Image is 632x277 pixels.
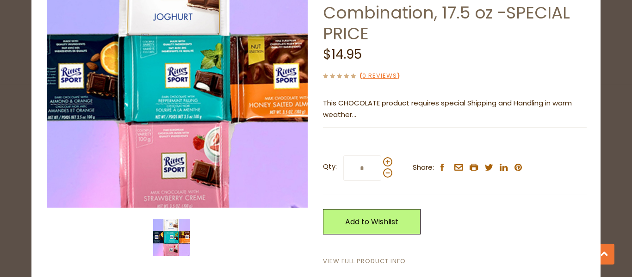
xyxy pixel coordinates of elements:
[343,155,381,181] input: Qty:
[323,98,587,121] p: This CHOCOLATE product requires special Shipping and Handling in warm weather
[323,45,362,63] span: $14.95
[413,162,434,173] span: Share:
[323,257,406,266] a: View Full Product Info
[323,161,337,172] strong: Qty:
[359,71,400,80] span: ( )
[323,209,421,234] a: Add to Wishlist
[153,219,190,256] img: Ritter Sport Collection 5 Flavor Combination, 17.5 oz -SPECIAL PRICE
[362,71,397,81] a: 0 Reviews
